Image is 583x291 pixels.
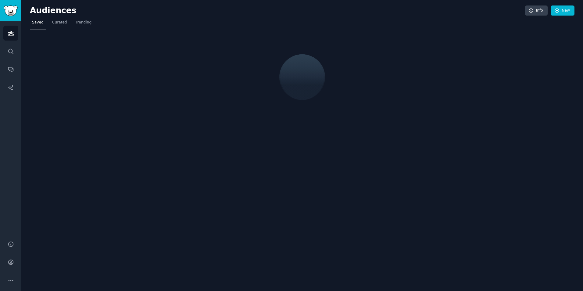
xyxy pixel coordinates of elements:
[73,18,94,30] a: Trending
[551,5,574,16] a: New
[30,18,46,30] a: Saved
[52,20,67,25] span: Curated
[30,6,525,16] h2: Audiences
[76,20,91,25] span: Trending
[525,5,548,16] a: Info
[50,18,69,30] a: Curated
[32,20,44,25] span: Saved
[4,5,18,16] img: GummySearch logo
